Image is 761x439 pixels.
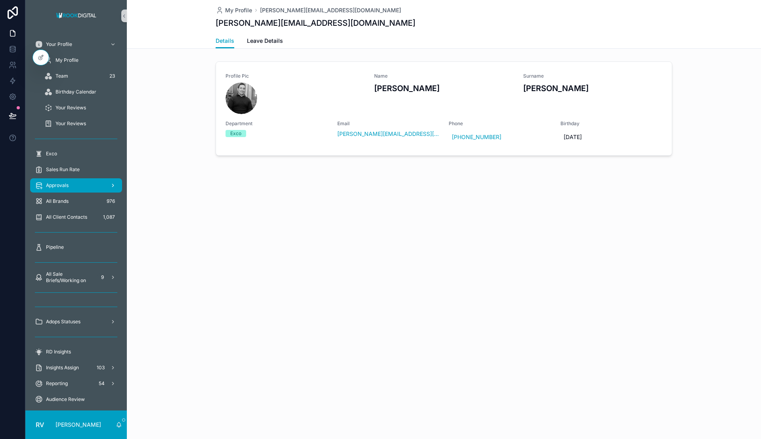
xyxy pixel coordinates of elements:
[564,133,660,141] span: [DATE]
[46,319,80,325] span: Adops Statuses
[36,420,44,429] span: RV
[30,361,122,375] a: Insights Assign103
[30,162,122,177] a: Sales Run Rate
[216,17,415,29] h1: [PERSON_NAME][EMAIL_ADDRESS][DOMAIN_NAME]
[46,198,69,204] span: All Brands
[30,37,122,52] a: Your Profile
[46,349,71,355] span: RD Insights
[230,130,241,137] div: Exco
[55,120,86,127] span: Your Reviews
[54,10,99,22] img: App logo
[40,116,122,131] a: Your Reviews
[94,363,107,372] div: 103
[55,89,96,95] span: Birthday Calendar
[46,151,57,157] span: Exco
[30,194,122,208] a: All Brands976
[452,133,501,141] a: [PHONE_NUMBER]
[30,345,122,359] a: RD Insights
[337,120,440,127] span: Email
[260,6,401,14] a: [PERSON_NAME][EMAIL_ADDRESS][DOMAIN_NAME]
[55,421,101,429] p: [PERSON_NAME]
[98,273,107,282] div: 9
[46,365,79,371] span: Insights Assign
[30,240,122,254] a: Pipeline
[226,120,328,127] span: Department
[40,53,122,67] a: My Profile
[46,41,72,48] span: Your Profile
[46,396,85,403] span: Audience Review
[225,6,252,14] span: My Profile
[30,315,122,329] a: Adops Statuses
[107,71,117,81] div: 23
[560,120,663,127] span: Birthday
[337,130,440,138] a: [PERSON_NAME][EMAIL_ADDRESS][DOMAIN_NAME]
[523,82,662,94] h3: [PERSON_NAME]
[247,37,283,45] span: Leave Details
[104,197,117,206] div: 976
[96,379,107,388] div: 54
[46,214,87,220] span: All Client Contacts
[449,120,551,127] span: Phone
[25,32,127,410] div: scrollable content
[30,376,122,391] a: Reporting54
[30,392,122,407] a: Audience Review
[216,34,234,49] a: Details
[523,73,662,79] span: Surname
[374,82,513,94] h3: [PERSON_NAME]
[46,182,69,189] span: Approvals
[46,166,80,173] span: Sales Run Rate
[247,34,283,50] a: Leave Details
[46,380,68,387] span: Reporting
[55,105,86,111] span: Your Reviews
[40,101,122,115] a: Your Reviews
[46,244,64,250] span: Pipeline
[46,271,94,284] span: All Sale Briefs/Working on
[216,37,234,45] span: Details
[40,69,122,83] a: Team23
[55,73,68,79] span: Team
[55,57,78,63] span: My Profile
[40,85,122,99] a: Birthday Calendar
[226,73,365,79] span: Profile Pic
[216,6,252,14] a: My Profile
[374,73,513,79] span: Name
[30,147,122,161] a: Exco
[30,210,122,224] a: All Client Contacts1,087
[30,270,122,284] a: All Sale Briefs/Working on9
[30,178,122,193] a: Approvals
[101,212,117,222] div: 1,087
